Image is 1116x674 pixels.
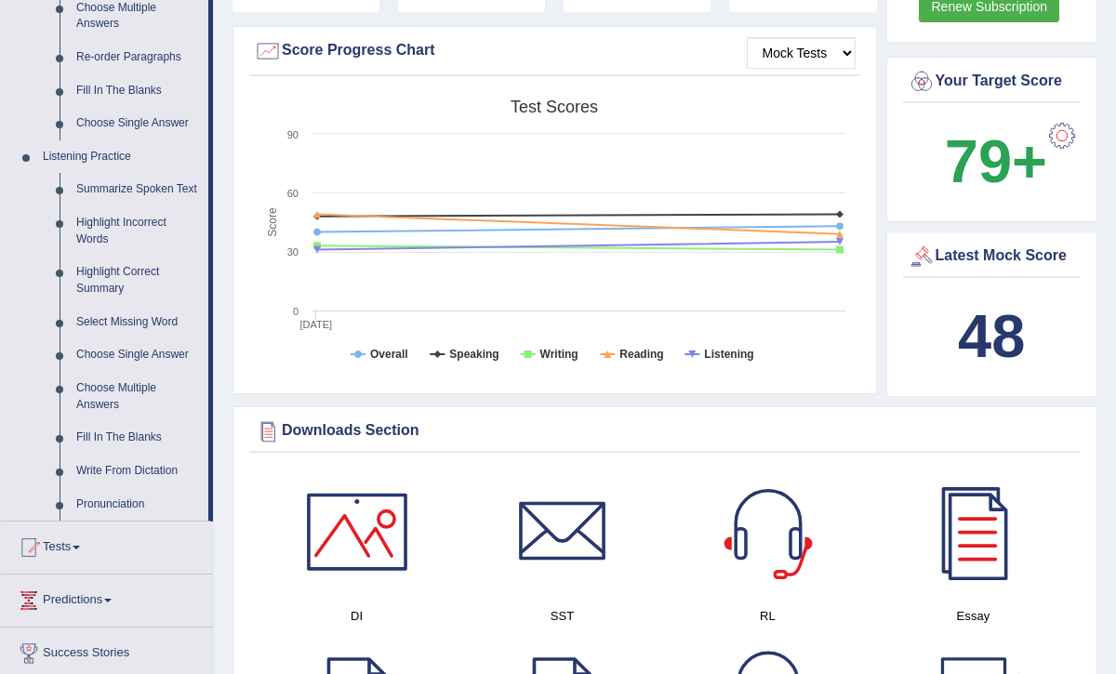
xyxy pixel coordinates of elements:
[68,256,208,305] a: Highlight Correct Summary
[68,306,208,339] a: Select Missing Word
[958,302,1025,370] b: 48
[34,140,208,174] a: Listening Practice
[945,127,1047,195] b: 79+
[68,107,208,140] a: Choose Single Answer
[370,348,408,361] tspan: Overall
[908,68,1077,96] div: Your Target Score
[293,306,299,317] text: 0
[254,37,856,65] div: Score Progress Chart
[68,173,208,206] a: Summarize Spoken Text
[68,488,208,522] a: Pronunciation
[469,606,656,626] h4: SST
[68,41,208,74] a: Re-order Paragraphs
[449,348,498,361] tspan: Speaking
[287,246,299,258] text: 30
[540,348,578,361] tspan: Writing
[68,206,208,256] a: Highlight Incorrect Words
[619,348,663,361] tspan: Reading
[263,606,450,626] h4: DI
[674,606,861,626] h4: RL
[266,207,279,237] tspan: Score
[880,606,1067,626] h4: Essay
[704,348,753,361] tspan: Listening
[287,188,299,199] text: 60
[254,417,1076,445] div: Downloads Section
[908,243,1077,271] div: Latest Mock Score
[1,628,213,674] a: Success Stories
[511,98,598,116] tspan: Test scores
[299,319,332,330] tspan: [DATE]
[68,455,208,488] a: Write From Dictation
[287,129,299,140] text: 90
[68,421,208,455] a: Fill In The Blanks
[68,338,208,372] a: Choose Single Answer
[68,372,208,421] a: Choose Multiple Answers
[1,575,213,621] a: Predictions
[68,74,208,108] a: Fill In The Blanks
[1,522,213,568] a: Tests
